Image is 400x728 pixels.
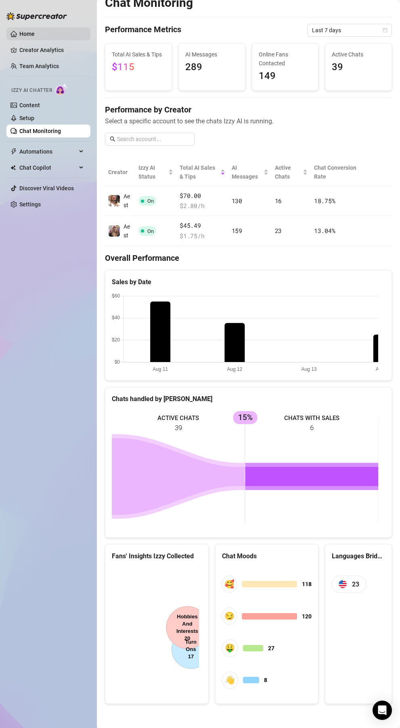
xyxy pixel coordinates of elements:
[311,158,363,186] th: Chat Conversion Rate
[55,83,68,95] img: AI Chatter
[232,227,242,235] span: 159
[138,163,167,181] span: Izzy AI Status
[312,24,387,36] span: Last 7 days
[105,24,181,37] h4: Performance Metrics
[109,225,120,237] img: Aest
[275,197,282,205] span: 16
[332,551,385,561] div: Languages Bridged By [PERSON_NAME]
[352,579,359,589] span: 23
[112,394,385,404] div: Chats handled by [PERSON_NAME]
[147,228,154,234] span: On
[6,12,67,20] img: logo-BBDzfeDw.svg
[268,644,274,653] span: 27
[19,145,77,158] span: Automations
[19,128,61,134] a: Chat Monitoring
[147,198,154,204] span: On
[112,50,165,59] span: Total AI Sales & Tips
[105,158,135,186] th: Creator
[259,69,312,84] span: 149
[19,161,77,174] span: Chat Copilot
[272,158,311,186] th: Active Chats
[222,551,312,561] div: Chat Moods
[19,31,35,37] a: Home
[259,50,312,68] span: Online Fans Contacted
[275,163,301,181] span: Active Chats
[232,163,262,181] span: AI Messages
[222,576,237,593] div: 🥰
[180,201,225,211] span: $ 2.80 /h
[112,277,385,287] div: Sales by Date
[19,201,41,208] a: Settings
[105,252,392,264] h4: Overall Performance
[110,136,115,142] span: search
[373,701,392,720] div: Open Intercom Messenger
[105,116,392,126] span: Select a specific account to see the chats Izzy AI is running.
[124,193,130,208] span: Aest
[135,158,176,186] th: Izzy AI Status
[383,28,387,33] span: calendar
[314,227,335,235] span: 13.04 %
[124,223,130,239] span: Aest
[264,676,267,684] span: 8
[339,580,347,588] img: us
[180,191,225,201] span: $70.00
[314,197,335,205] span: 18.75 %
[10,165,16,171] img: Chat Copilot
[332,60,385,75] span: 39
[185,50,239,59] span: AI Messages
[10,148,17,155] span: thunderbolt
[302,612,312,621] span: 120
[185,60,239,75] span: 289
[302,580,312,589] span: 118
[222,639,238,657] div: 🤑
[232,197,242,205] span: 130
[275,227,282,235] span: 23
[19,102,40,108] a: Content
[228,158,272,186] th: AI Messages
[222,672,238,689] div: 👋
[19,44,84,56] a: Creator Analytics
[112,61,134,73] span: $115
[109,195,120,206] img: Aest
[112,551,202,561] div: Fans' Insights Izzy Collected
[180,163,218,181] span: Total AI Sales & Tips
[332,50,385,59] span: Active Chats
[222,607,237,625] div: 😏
[180,231,225,241] span: $ 1.75 /h
[180,221,225,231] span: $45.49
[11,87,52,94] span: Izzy AI Chatter
[19,185,74,191] a: Discover Viral Videos
[19,63,59,69] a: Team Analytics
[19,115,34,121] a: Setup
[176,158,228,186] th: Total AI Sales & Tips
[105,104,392,115] h4: Performance by Creator
[117,135,190,144] input: Search account...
